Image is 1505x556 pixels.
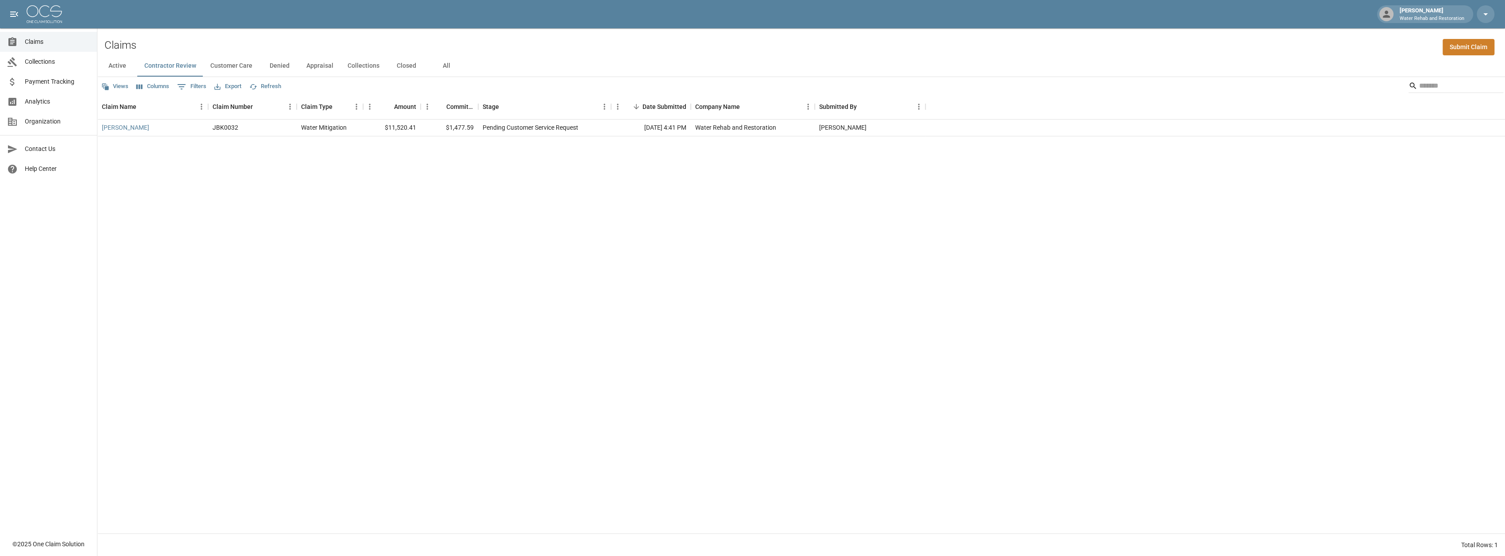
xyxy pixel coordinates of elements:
[340,55,387,77] button: Collections
[25,97,90,106] span: Analytics
[691,94,815,119] div: Company Name
[483,123,578,132] div: Pending Customer Service Request
[12,540,85,548] div: © 2025 One Claim Solution
[421,94,478,119] div: Committed Amount
[213,123,238,132] div: JBK0032
[247,80,283,93] button: Refresh
[97,55,137,77] button: Active
[857,100,869,113] button: Sort
[434,100,446,113] button: Sort
[25,117,90,126] span: Organization
[363,120,421,136] div: $11,520.41
[208,94,297,119] div: Claim Number
[740,100,752,113] button: Sort
[499,100,511,113] button: Sort
[695,94,740,119] div: Company Name
[363,94,421,119] div: Amount
[387,55,426,77] button: Closed
[630,100,642,113] button: Sort
[1443,39,1494,55] a: Submit Claim
[25,57,90,66] span: Collections
[283,100,297,113] button: Menu
[1408,79,1503,95] div: Search
[446,94,474,119] div: Committed Amount
[695,123,776,132] div: Water Rehab and Restoration
[212,80,244,93] button: Export
[421,120,478,136] div: $1,477.59
[136,100,149,113] button: Sort
[97,55,1505,77] div: dynamic tabs
[611,100,624,113] button: Menu
[611,94,691,119] div: Date Submitted
[27,5,62,23] img: ocs-logo-white-transparent.png
[104,39,136,52] h2: Claims
[253,100,265,113] button: Sort
[301,123,347,132] div: Water Mitigation
[203,55,259,77] button: Customer Care
[102,94,136,119] div: Claim Name
[297,94,363,119] div: Claim Type
[25,164,90,174] span: Help Center
[299,55,340,77] button: Appraisal
[259,55,299,77] button: Denied
[137,55,203,77] button: Contractor Review
[819,123,867,132] div: Jace Loerwald
[426,55,466,77] button: All
[382,100,394,113] button: Sort
[1461,541,1498,549] div: Total Rows: 1
[97,94,208,119] div: Claim Name
[102,123,149,132] a: [PERSON_NAME]
[333,100,345,113] button: Sort
[819,94,857,119] div: Submitted By
[1396,6,1468,22] div: [PERSON_NAME]
[350,100,363,113] button: Menu
[134,80,171,93] button: Select columns
[213,94,253,119] div: Claim Number
[363,100,376,113] button: Menu
[611,120,691,136] div: [DATE] 4:41 PM
[598,100,611,113] button: Menu
[642,94,686,119] div: Date Submitted
[99,80,131,93] button: Views
[195,100,208,113] button: Menu
[25,144,90,154] span: Contact Us
[801,100,815,113] button: Menu
[301,94,333,119] div: Claim Type
[478,94,611,119] div: Stage
[815,94,925,119] div: Submitted By
[912,100,925,113] button: Menu
[394,94,416,119] div: Amount
[25,77,90,86] span: Payment Tracking
[175,80,209,94] button: Show filters
[25,37,90,46] span: Claims
[5,5,23,23] button: open drawer
[421,100,434,113] button: Menu
[1400,15,1464,23] p: Water Rehab and Restoration
[483,94,499,119] div: Stage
